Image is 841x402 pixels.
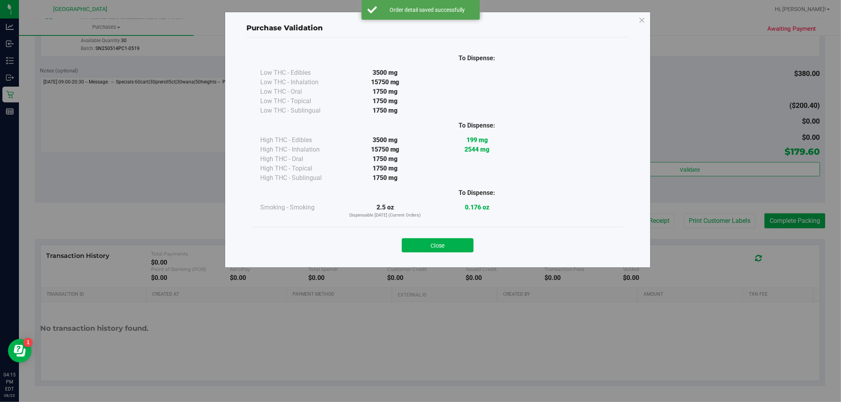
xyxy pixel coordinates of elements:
[260,135,339,145] div: High THC - Edibles
[339,154,431,164] div: 1750 mg
[260,173,339,183] div: High THC - Sublingual
[466,136,488,144] strong: 199 mg
[339,135,431,145] div: 3500 mg
[260,68,339,78] div: Low THC - Edibles
[339,106,431,115] div: 1750 mg
[465,204,489,211] strong: 0.176 oz
[260,145,339,154] div: High THC - Inhalation
[431,188,523,198] div: To Dispense:
[260,203,339,212] div: Smoking - Smoking
[260,154,339,164] div: High THC - Oral
[339,212,431,219] p: Dispensable [DATE] (Current Orders)
[464,146,489,153] strong: 2544 mg
[339,87,431,96] div: 1750 mg
[260,164,339,173] div: High THC - Topical
[246,24,323,32] span: Purchase Validation
[339,203,431,219] div: 2.5 oz
[339,145,431,154] div: 15750 mg
[339,96,431,106] div: 1750 mg
[260,78,339,87] div: Low THC - Inhalation
[23,338,33,347] iframe: Resource center unread badge
[339,173,431,183] div: 1750 mg
[260,106,339,115] div: Low THC - Sublingual
[260,87,339,96] div: Low THC - Oral
[431,121,523,130] div: To Dispense:
[381,6,474,14] div: Order detail saved successfully
[339,78,431,87] div: 15750 mg
[339,164,431,173] div: 1750 mg
[8,339,32,363] iframe: Resource center
[339,68,431,78] div: 3500 mg
[260,96,339,106] div: Low THC - Topical
[431,54,523,63] div: To Dispense:
[402,238,474,252] button: Close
